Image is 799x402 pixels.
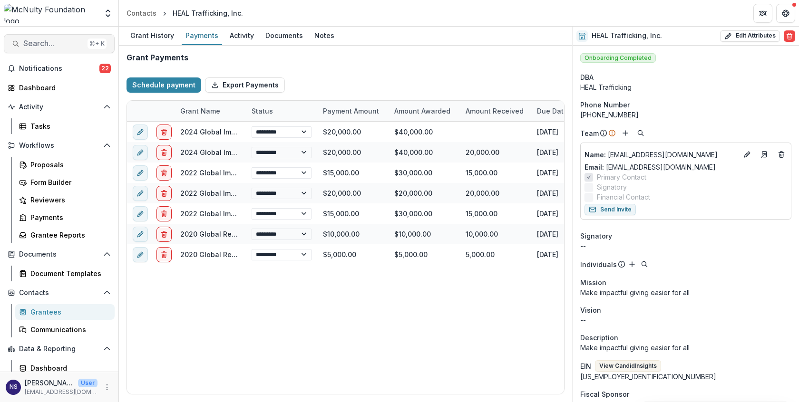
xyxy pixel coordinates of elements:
[246,106,279,116] div: Status
[99,64,111,73] span: 22
[580,333,618,343] span: Description
[389,101,460,121] div: Amount Awarded
[317,244,389,265] div: $5,000.00
[311,27,338,45] a: Notes
[776,149,787,160] button: Deletes
[127,8,156,18] div: Contacts
[317,203,389,224] div: $15,000.00
[317,101,389,121] div: Payment Amount
[394,127,433,137] div: $40,000.00
[182,29,222,42] div: Payments
[175,101,246,121] div: Grant Name
[133,206,148,221] button: edit
[531,142,603,163] div: [DATE]
[101,382,113,393] button: More
[597,172,646,182] span: Primary Contact
[531,244,603,265] div: [DATE]
[580,372,791,382] div: [US_EMPLOYER_IDENTIFICATION_NUMBER]
[394,168,432,178] div: $30,000.00
[19,142,99,150] span: Workflows
[4,247,115,262] button: Open Documents
[123,6,247,20] nav: breadcrumb
[620,127,631,139] button: Add
[10,384,18,390] div: Nina Sawhney
[226,27,258,45] a: Activity
[4,80,115,96] a: Dashboard
[585,163,604,171] span: Email:
[19,83,107,93] div: Dashboard
[30,121,107,131] div: Tasks
[15,227,115,243] a: Grantee Reports
[466,249,495,259] div: 5,000.00
[585,151,606,159] span: Name :
[19,250,99,258] span: Documents
[175,106,226,116] div: Grant Name
[531,101,603,121] div: Due Date
[317,142,389,163] div: $20,000.00
[30,195,107,205] div: Reviewers
[394,249,428,259] div: $5,000.00
[311,29,338,42] div: Notes
[580,389,629,399] span: Fiscal Sponsor
[466,188,499,198] div: 20,000.00
[394,188,432,198] div: $20,000.00
[4,61,115,76] button: Notifications22
[317,122,389,142] div: $20,000.00
[389,106,456,116] div: Amount Awarded
[580,315,791,325] p: --
[133,145,148,160] button: edit
[156,145,172,160] button: delete
[15,304,115,320] a: Grantees
[156,124,172,140] button: delete
[776,4,795,23] button: Get Help
[19,345,99,353] span: Data & Reporting
[246,101,317,121] div: Status
[4,99,115,115] button: Open Activity
[580,110,791,120] div: [PHONE_NUMBER]
[19,103,99,111] span: Activity
[156,247,172,262] button: delete
[460,101,531,121] div: Amount Received
[101,4,115,23] button: Open entity switcher
[262,29,307,42] div: Documents
[15,322,115,337] a: Communications
[317,106,385,116] div: Payment Amount
[580,231,612,241] span: Signatory
[4,138,115,153] button: Open Workflows
[4,34,115,53] button: Search...
[635,127,646,139] button: Search
[585,150,738,160] p: [EMAIL_ADDRESS][DOMAIN_NAME]
[597,182,627,192] span: Signatory
[580,287,791,297] p: Make impactful giving easier for all
[466,168,497,178] div: 15,000.00
[30,160,107,170] div: Proposals
[394,229,431,239] div: $10,000.00
[23,39,84,48] span: Search...
[127,77,201,93] button: Schedule payment
[127,27,178,45] a: Grant History
[127,29,178,42] div: Grant History
[156,186,172,201] button: delete
[205,77,285,93] button: Export Payments
[25,378,74,388] p: [PERSON_NAME]
[531,163,603,183] div: [DATE]
[595,360,661,372] button: View CandidInsights
[531,122,603,142] div: [DATE]
[180,210,324,218] a: 2022 Global Impact Fund- HEAL Trafficking
[317,224,389,244] div: $10,000.00
[639,258,650,270] button: Search
[585,150,738,160] a: Name: [EMAIL_ADDRESS][DOMAIN_NAME]
[580,305,601,315] span: Vision
[156,206,172,221] button: delete
[30,325,107,335] div: Communications
[4,285,115,300] button: Open Contacts
[127,53,188,62] h2: Grant Payments
[580,259,617,269] p: Individuals
[15,174,115,190] a: Form Builder
[15,118,115,134] a: Tasks
[580,82,791,92] div: HEAL Trafficking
